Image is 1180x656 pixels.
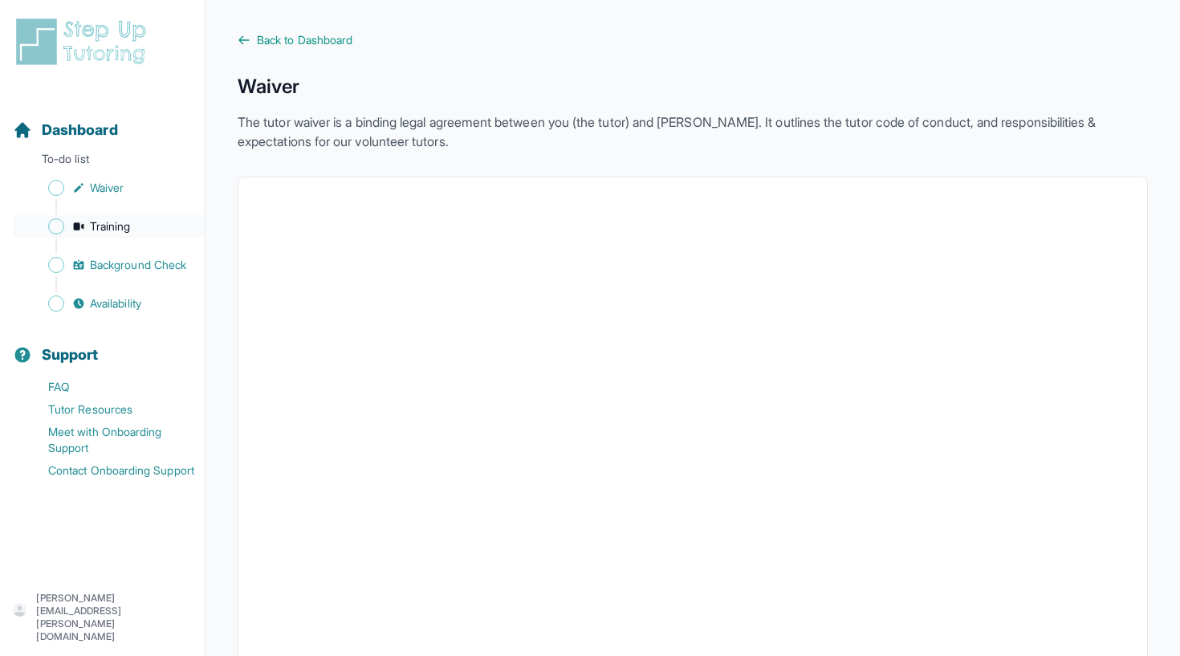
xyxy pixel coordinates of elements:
[238,74,1148,100] h1: Waiver
[257,32,352,48] span: Back to Dashboard
[90,218,131,234] span: Training
[6,151,198,173] p: To-do list
[13,459,205,482] a: Contact Onboarding Support
[90,257,186,273] span: Background Check
[13,592,192,643] button: [PERSON_NAME][EMAIL_ADDRESS][PERSON_NAME][DOMAIN_NAME]
[238,32,1148,48] a: Back to Dashboard
[36,592,192,643] p: [PERSON_NAME][EMAIL_ADDRESS][PERSON_NAME][DOMAIN_NAME]
[13,376,205,398] a: FAQ
[13,177,205,199] a: Waiver
[90,180,124,196] span: Waiver
[13,119,118,141] a: Dashboard
[13,16,156,67] img: logo
[238,112,1148,151] p: The tutor waiver is a binding legal agreement between you (the tutor) and [PERSON_NAME]. It outli...
[13,254,205,276] a: Background Check
[13,292,205,315] a: Availability
[6,318,198,373] button: Support
[90,295,141,312] span: Availability
[13,398,205,421] a: Tutor Resources
[42,119,118,141] span: Dashboard
[42,344,99,366] span: Support
[13,215,205,238] a: Training
[6,93,198,148] button: Dashboard
[13,421,205,459] a: Meet with Onboarding Support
